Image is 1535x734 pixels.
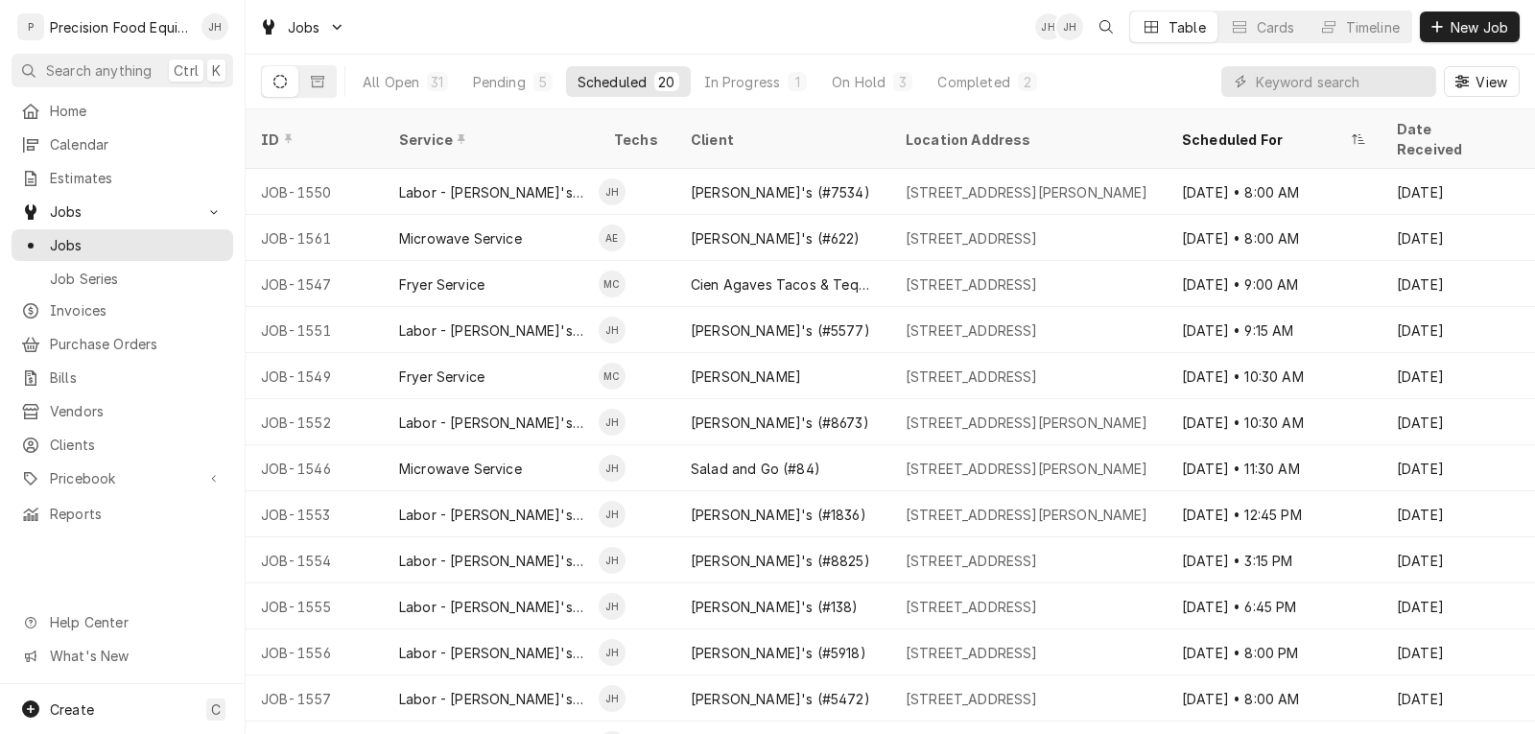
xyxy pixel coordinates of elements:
div: In Progress [704,72,781,92]
div: [STREET_ADDRESS][PERSON_NAME] [906,182,1148,202]
div: [DATE] [1381,261,1520,307]
div: [DATE] [1381,629,1520,675]
a: Invoices [12,295,233,326]
div: 20 [658,72,674,92]
div: Jason Hertel's Avatar [599,593,626,620]
span: What's New [50,646,222,666]
div: [DATE] [1381,169,1520,215]
div: JOB-1546 [246,445,384,491]
div: AE [599,225,626,251]
span: Jobs [288,17,320,37]
a: Go to Pricebook [12,462,233,494]
span: Clients [50,435,224,455]
div: Labor - [PERSON_NAME]'s PM [399,505,583,525]
a: Go to Jobs [251,12,353,43]
div: [STREET_ADDRESS] [906,228,1038,249]
div: Jason Hertel's Avatar [599,455,626,482]
div: [PERSON_NAME]'s (#1836) [691,505,866,525]
div: [DATE] • 8:00 AM [1167,215,1381,261]
div: Jason Hertel's Avatar [599,547,626,574]
div: [DATE] [1381,583,1520,629]
div: [DATE] • 11:30 AM [1167,445,1381,491]
div: Techs [614,130,660,150]
div: [DATE] [1381,445,1520,491]
div: Table [1169,17,1206,37]
div: Cien Agaves Tacos & Tequila [691,274,875,295]
div: [DATE] [1381,215,1520,261]
div: Client [691,130,871,150]
a: Jobs [12,229,233,261]
span: Reports [50,504,224,524]
div: Mike Caster's Avatar [599,271,626,297]
div: JOB-1561 [246,215,384,261]
div: Location Address [906,130,1147,150]
div: JOB-1555 [246,583,384,629]
div: Jason Hertel's Avatar [1056,13,1083,40]
span: Pricebook [50,468,195,488]
input: Keyword search [1256,66,1427,97]
div: JH [201,13,228,40]
div: [STREET_ADDRESS][PERSON_NAME] [906,459,1148,479]
div: JOB-1547 [246,261,384,307]
button: View [1444,66,1520,97]
a: Job Series [12,263,233,295]
a: Home [12,95,233,127]
div: JOB-1553 [246,491,384,537]
div: Salad and Go (#84) [691,459,820,479]
div: [STREET_ADDRESS] [906,320,1038,341]
div: JH [599,593,626,620]
div: [STREET_ADDRESS] [906,274,1038,295]
div: JH [599,685,626,712]
span: Help Center [50,612,222,632]
span: K [212,60,221,81]
div: [STREET_ADDRESS] [906,643,1038,663]
div: Jason Hertel's Avatar [599,501,626,528]
div: Timeline [1346,17,1400,37]
span: Estimates [50,168,224,188]
div: JH [1035,13,1062,40]
div: Jason Hertel's Avatar [599,409,626,436]
div: Jason Hertel's Avatar [599,178,626,205]
a: Estimates [12,162,233,194]
div: [DATE] • 10:30 AM [1167,353,1381,399]
div: [PERSON_NAME]'s (#7534) [691,182,870,202]
a: Reports [12,498,233,530]
div: Fryer Service [399,367,484,387]
div: [DATE] [1381,353,1520,399]
span: Invoices [50,300,224,320]
div: On Hold [832,72,886,92]
div: JH [599,178,626,205]
div: JH [599,547,626,574]
div: Scheduled For [1182,130,1347,150]
div: JH [599,501,626,528]
span: Jobs [50,201,195,222]
div: 1 [791,72,803,92]
div: Microwave Service [399,228,522,249]
a: Clients [12,429,233,461]
div: Mike Caster's Avatar [599,363,626,390]
div: [PERSON_NAME]'s (#8673) [691,413,869,433]
span: New Job [1447,17,1512,37]
span: C [211,699,221,720]
div: Jason Hertel's Avatar [599,639,626,666]
div: Jason Hertel's Avatar [599,685,626,712]
div: Anthony Ellinger's Avatar [599,225,626,251]
div: JOB-1550 [246,169,384,215]
div: [DATE] [1381,537,1520,583]
div: [DATE] • 10:30 AM [1167,399,1381,445]
div: JOB-1551 [246,307,384,353]
div: Date Received [1397,119,1500,159]
div: [STREET_ADDRESS] [906,597,1038,617]
div: MC [599,271,626,297]
div: [PERSON_NAME]'s (#8825) [691,551,870,571]
div: 2 [1022,72,1033,92]
div: JH [599,317,626,343]
div: Labor - [PERSON_NAME]'s PM [399,320,583,341]
button: Open search [1091,12,1122,42]
div: Labor - [PERSON_NAME]'s PM [399,643,583,663]
div: JH [1056,13,1083,40]
a: Bills [12,362,233,393]
div: Labor - [PERSON_NAME]'s PM [399,551,583,571]
div: P [17,13,44,40]
button: New Job [1420,12,1520,42]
